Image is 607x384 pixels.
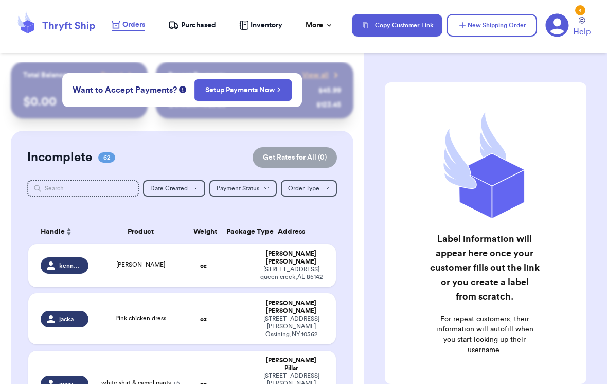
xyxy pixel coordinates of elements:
a: Inventory [239,20,282,30]
p: Recent Payments [168,70,225,80]
div: $ 123.45 [316,100,341,110]
div: [PERSON_NAME] Pillar [259,357,324,372]
button: Payment Status [209,180,277,197]
span: Order Type [288,185,319,191]
h2: Incomplete [27,149,92,166]
p: Total Balance [23,70,67,80]
th: Address [253,219,336,244]
button: Copy Customer Link [352,14,442,37]
h2: Label information will appear here once your customer fills out the link or you create a label fr... [430,232,540,304]
th: Package Type [220,219,253,244]
a: View all [302,70,341,80]
span: Date Created [150,185,188,191]
span: [PERSON_NAME] [116,261,165,268]
th: Weight [187,219,220,244]
button: Get Rates for All (0) [253,147,337,168]
button: Setup Payments Now [194,79,292,101]
span: Help [573,26,591,38]
span: Want to Accept Payments? [73,84,177,96]
a: 4 [545,13,569,37]
p: For repeat customers, their information will autofill when you start looking up their username. [430,314,540,355]
span: kennawaite [59,261,82,270]
span: Pink chicken dress [115,315,166,321]
span: Handle [41,226,65,237]
div: [STREET_ADDRESS] queen creek , AL 85142 [259,266,324,281]
strong: oz [200,316,207,322]
th: Product [95,219,187,244]
a: Payout [101,70,135,80]
div: [PERSON_NAME] [PERSON_NAME] [259,300,324,315]
button: Date Created [143,180,205,197]
button: Sort ascending [65,225,73,238]
p: $ 0.00 [23,94,135,110]
strong: oz [200,263,207,269]
div: $ 45.99 [318,85,341,96]
a: Setup Payments Now [205,85,281,95]
span: 62 [98,152,115,163]
div: 4 [575,5,585,15]
button: Order Type [281,180,337,197]
a: Orders [112,20,145,31]
div: [PERSON_NAME] [PERSON_NAME] [259,250,324,266]
span: Payment Status [217,185,259,191]
div: [STREET_ADDRESS][PERSON_NAME] Ossining , NY 10562 [259,315,324,338]
div: More [306,20,333,30]
span: jackaaay_26 [59,315,82,323]
input: Search [27,180,139,197]
span: Inventory [251,20,282,30]
span: Payout [101,70,123,80]
span: View all [302,70,329,80]
button: New Shipping Order [447,14,537,37]
a: Help [573,17,591,38]
a: Purchased [168,20,216,30]
span: Orders [122,20,145,30]
span: Purchased [181,20,216,30]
